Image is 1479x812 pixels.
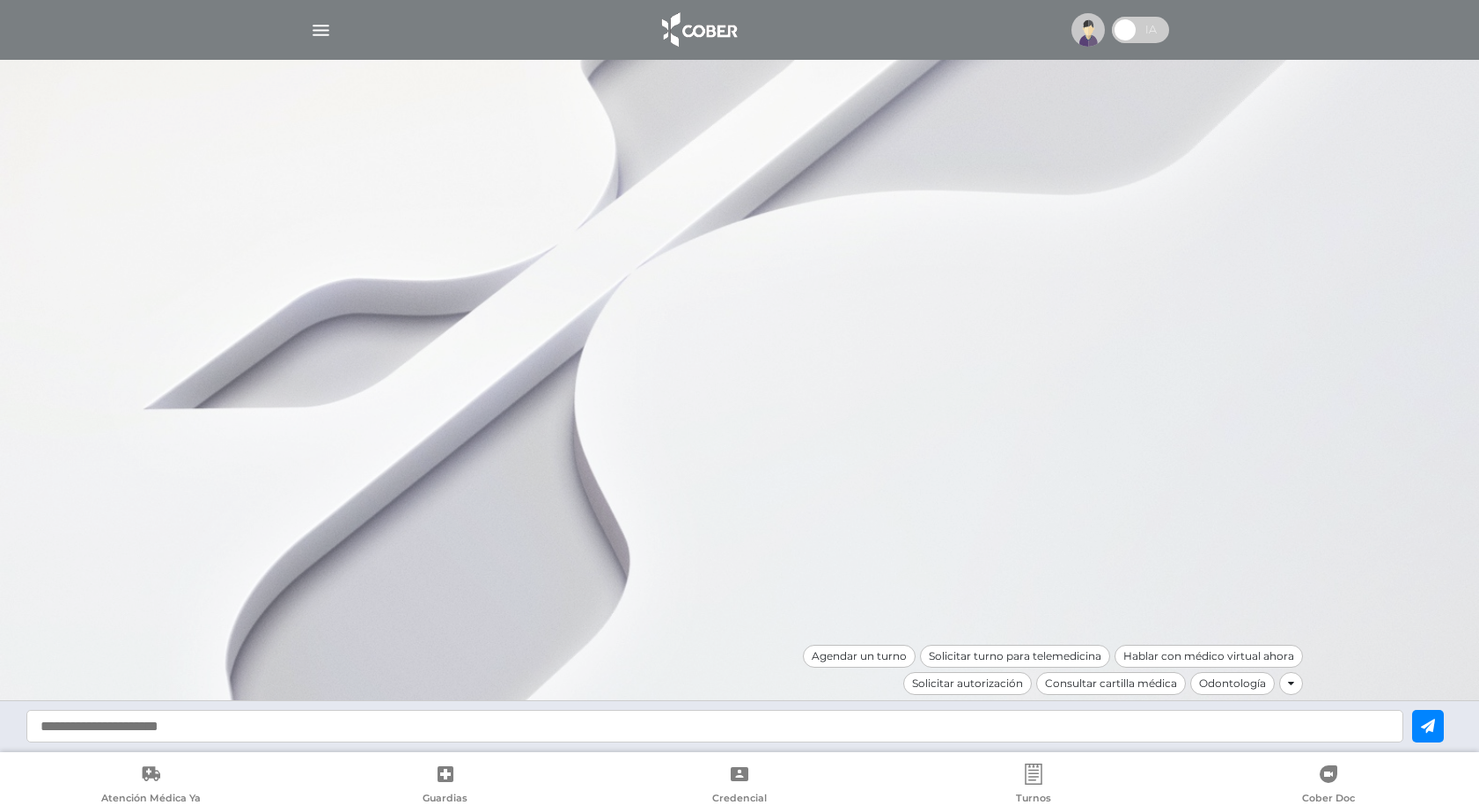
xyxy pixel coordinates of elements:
[1016,792,1051,808] span: Turnos
[1036,672,1186,695] div: Consultar cartilla médica
[903,672,1032,695] div: Solicitar autorización
[101,792,201,808] span: Atención Médica Ya
[1302,792,1355,808] span: Cober Doc
[887,764,1181,808] a: Turnos
[1190,672,1275,695] div: Odontología
[803,645,916,668] div: Agendar un turno
[423,792,467,808] span: Guardias
[1115,645,1303,668] div: Hablar con médico virtual ahora
[310,19,332,41] img: Cober_menu-lines-white.svg
[298,764,592,808] a: Guardias
[652,9,745,51] img: logo_cober_home-white.png
[592,764,887,808] a: Credencial
[1071,13,1105,47] img: profile-placeholder.svg
[4,764,298,808] a: Atención Médica Ya
[1181,764,1475,808] a: Cober Doc
[920,645,1110,668] div: Solicitar turno para telemedicina
[712,792,767,808] span: Credencial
